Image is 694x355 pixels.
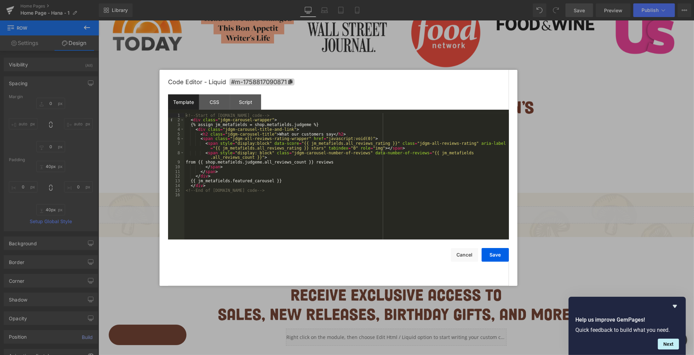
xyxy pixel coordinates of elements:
[168,188,184,193] div: 15
[168,174,184,179] div: 12
[229,78,295,86] span: Click to copy
[168,136,184,141] div: 6
[482,248,509,262] button: Save
[168,183,184,188] div: 14
[168,118,184,122] div: 2
[168,132,184,137] div: 5
[127,68,468,161] img: Video
[199,94,230,110] div: CSS
[671,302,679,310] button: Hide survey
[168,179,184,183] div: 13
[230,94,261,110] div: Script
[168,192,184,197] div: 16
[575,316,679,324] h2: Help us improve GemPages!
[168,151,184,160] div: 8
[168,127,184,132] div: 4
[168,122,184,127] div: 3
[575,302,679,350] div: Help us improve GemPages!
[575,327,679,333] p: Quick feedback to build what you need.
[10,304,88,325] button: Rewards
[168,113,184,118] div: 1
[168,94,199,110] div: Template
[168,165,184,169] div: 10
[168,141,184,151] div: 7
[168,160,184,165] div: 9
[168,78,226,86] span: Code Editor - Liquid
[658,339,679,350] button: Next question
[451,248,478,262] button: Cancel
[168,169,184,174] div: 11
